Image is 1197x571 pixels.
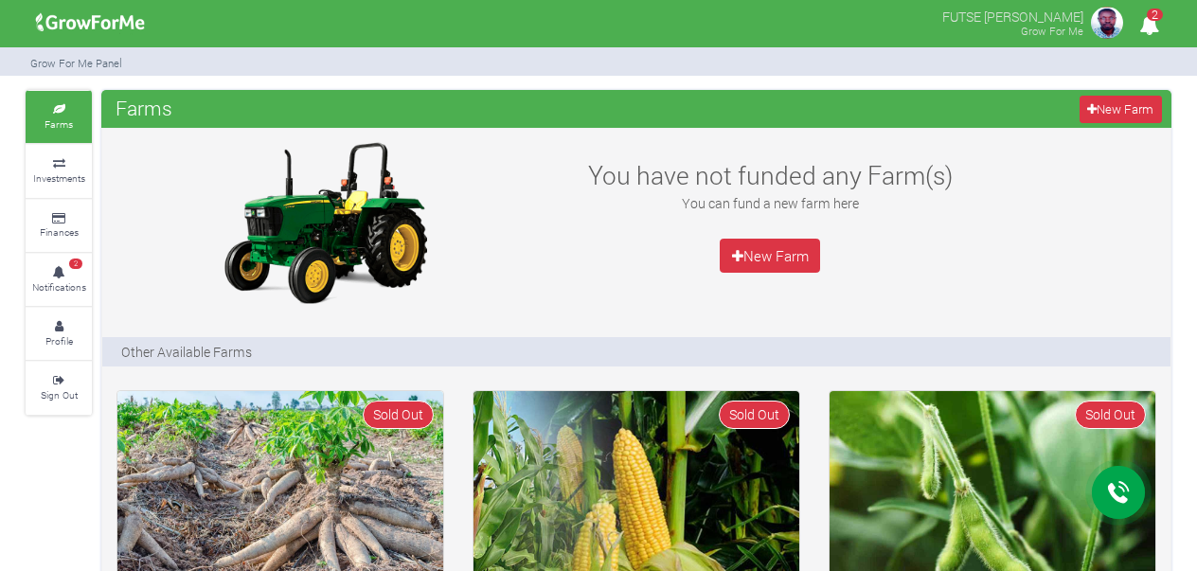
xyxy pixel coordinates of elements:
[30,56,122,70] small: Grow For Me Panel
[564,160,975,190] h3: You have not funded any Farm(s)
[363,401,434,428] span: Sold Out
[41,388,78,401] small: Sign Out
[29,4,152,42] img: growforme image
[45,117,73,131] small: Farms
[40,225,79,239] small: Finances
[1080,96,1162,123] a: New Farm
[1075,401,1146,428] span: Sold Out
[1131,4,1168,46] i: Notifications
[1131,18,1168,36] a: 2
[111,89,177,127] span: Farms
[121,342,252,362] p: Other Available Farms
[1147,9,1163,21] span: 2
[69,259,82,270] span: 2
[26,91,92,143] a: Farms
[26,200,92,252] a: Finances
[564,193,975,213] p: You can fund a new farm here
[33,171,85,185] small: Investments
[26,254,92,306] a: 2 Notifications
[1021,24,1083,38] small: Grow For Me
[26,308,92,360] a: Profile
[1088,4,1126,42] img: growforme image
[206,137,443,308] img: growforme image
[942,4,1083,27] p: FUTSE [PERSON_NAME]
[26,145,92,197] a: Investments
[720,239,820,273] a: New Farm
[719,401,790,428] span: Sold Out
[45,334,73,348] small: Profile
[26,362,92,414] a: Sign Out
[32,280,86,294] small: Notifications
